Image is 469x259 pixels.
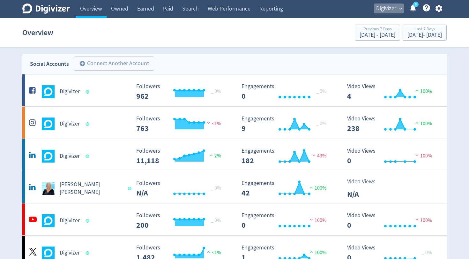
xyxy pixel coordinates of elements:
[211,88,221,95] span: _ 0%
[414,88,432,95] span: 100%
[60,249,80,257] h5: Digivizer
[86,122,91,126] span: Data last synced: 12 Sep 2025, 10:02pm (AEST)
[355,25,400,41] button: Previous 7 Days[DATE] - [DATE]
[344,83,440,100] svg: Video Views 4
[133,116,229,133] svg: Followers ---
[311,153,317,157] img: negative-performance.svg
[308,217,326,224] span: 100%
[86,155,91,158] span: Data last synced: 12 Sep 2025, 8:01pm (AEST)
[22,22,53,43] h1: Overview
[308,249,326,256] span: 100%
[60,217,80,225] h5: Digivizer
[344,116,440,133] svg: Video Views 238
[413,2,419,7] a: 5
[69,57,154,71] a: Connect Another Account
[407,32,442,38] div: [DATE] - [DATE]
[414,120,432,127] span: 100%
[22,171,447,203] a: Emma Lo Russo undefined[PERSON_NAME] [PERSON_NAME] Followers --- _ 0% Followers N/A Engagements 4...
[211,185,221,191] span: _ 0%
[133,148,229,165] svg: Followers ---
[60,181,122,196] h5: [PERSON_NAME] [PERSON_NAME]
[205,249,221,256] span: <1%
[208,153,214,157] img: positive-performance.svg
[422,249,432,256] span: _ 0%
[133,83,229,100] svg: Followers ---
[205,249,212,254] img: positive-performance.svg
[316,120,326,127] span: _ 0%
[60,152,80,160] h5: Digivizer
[22,107,447,139] a: Digivizer undefinedDigivizer Followers --- Followers 763 <1% Engagements 9 Engagements 9 _ 0% Vid...
[344,148,440,165] svg: Video Views 0
[238,116,334,133] svg: Engagements 9
[308,217,315,222] img: negative-performance.svg
[60,120,80,128] h5: Digivizer
[238,212,334,229] svg: Engagements 0
[205,120,221,127] span: <1%
[22,203,447,235] a: Digivizer undefinedDigivizer Followers --- _ 0% Followers 200 Engagements 0 Engagements 0 100% Vi...
[238,180,334,197] svg: Engagements 42
[415,2,417,7] text: 5
[86,251,91,255] span: Data last synced: 12 Sep 2025, 3:02pm (AEST)
[398,6,404,11] span: expand_more
[414,153,420,157] img: negative-performance.svg
[308,185,315,190] img: positive-performance.svg
[86,90,91,94] span: Data last synced: 12 Sep 2025, 10:02pm (AEST)
[316,88,326,95] span: _ 0%
[42,182,55,195] img: Emma Lo Russo undefined
[128,187,133,190] span: Data last synced: 12 Sep 2025, 8:01pm (AEST)
[360,27,395,32] div: Previous 7 Days
[133,180,229,197] svg: Followers ---
[403,25,447,41] button: Last 7 Days[DATE]- [DATE]
[376,4,396,14] span: Digivizer
[86,219,91,223] span: Data last synced: 12 Sep 2025, 4:01pm (AEST)
[211,217,221,224] span: _ 0%
[311,153,326,159] span: 43%
[60,88,80,95] h5: Digivizer
[414,88,420,93] img: positive-performance.svg
[42,118,55,130] img: Digivizer undefined
[414,120,420,125] img: positive-performance.svg
[308,249,315,254] img: positive-performance.svg
[74,57,154,71] button: Connect Another Account
[360,32,395,38] div: [DATE] - [DATE]
[347,188,384,200] p: N/A
[344,212,440,229] svg: Video Views 0
[22,74,447,106] a: Digivizer undefinedDigivizer Followers --- _ 0% Followers 962 Engagements 0 Engagements 0 _ 0% Vi...
[238,148,334,165] svg: Engagements 182
[42,85,55,98] img: Digivizer undefined
[414,153,432,159] span: 100%
[308,185,326,191] span: 100%
[133,212,229,229] svg: Followers ---
[205,120,212,125] img: negative-performance.svg
[414,217,420,222] img: negative-performance.svg
[208,153,221,159] span: 2%
[22,139,447,171] a: Digivizer undefinedDigivizer Followers --- Followers 11,118 2% Engagements 182 Engagements 182 43...
[238,83,334,100] svg: Engagements 0
[374,4,404,14] button: Digivizer
[407,27,442,32] div: Last 7 Days
[30,59,69,69] div: Social Accounts
[42,214,55,227] img: Digivizer undefined
[414,217,432,224] span: 100%
[42,150,55,163] img: Digivizer undefined
[79,60,86,67] span: add_circle
[347,177,384,186] p: Video Views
